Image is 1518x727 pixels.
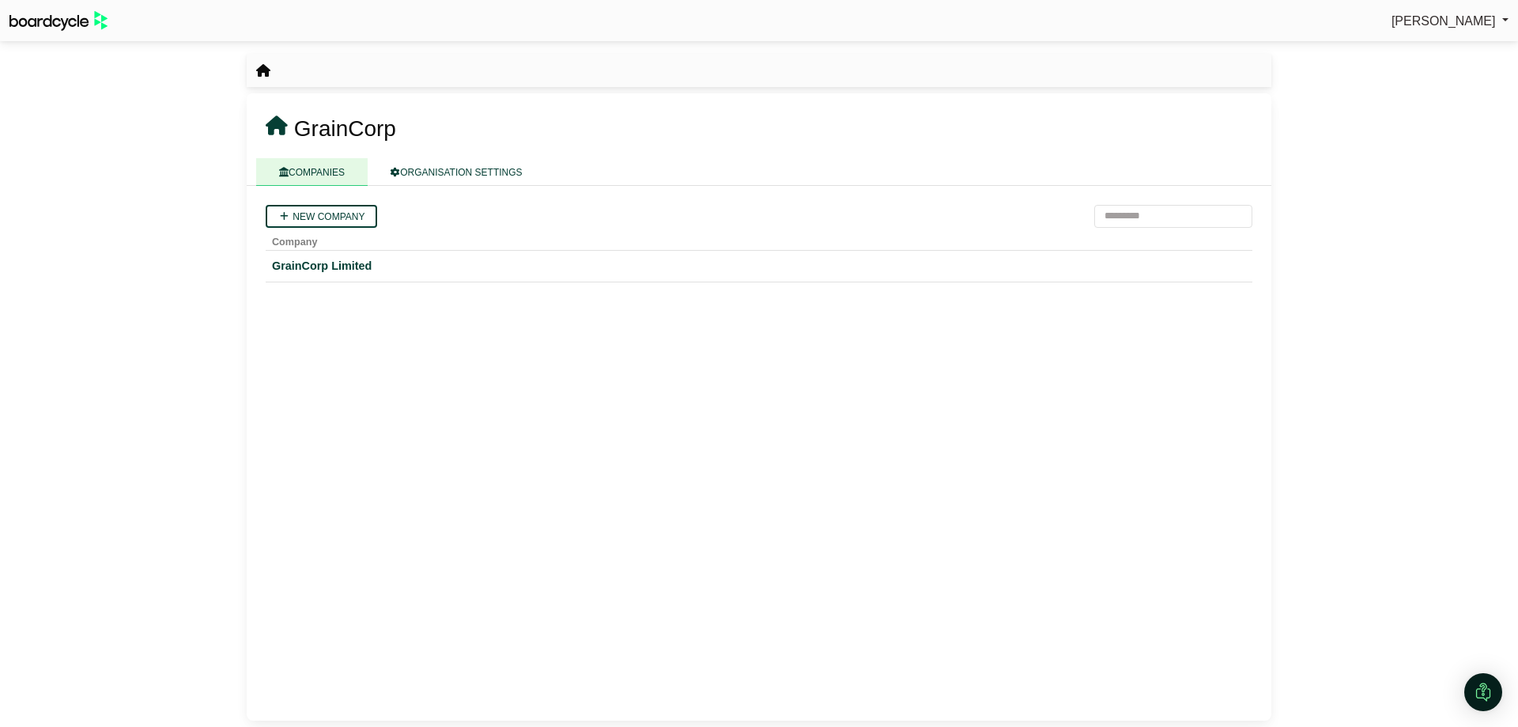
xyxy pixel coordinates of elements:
[294,116,396,141] span: GrainCorp
[1464,673,1502,711] div: Open Intercom Messenger
[1391,14,1496,28] span: [PERSON_NAME]
[266,205,377,228] a: New company
[266,228,1252,251] th: Company
[256,158,368,186] a: COMPANIES
[272,257,1246,275] a: GrainCorp Limited
[1391,11,1509,32] a: [PERSON_NAME]
[9,11,108,31] img: BoardcycleBlackGreen-aaafeed430059cb809a45853b8cf6d952af9d84e6e89e1f1685b34bfd5cb7d64.svg
[368,158,545,186] a: ORGANISATION SETTINGS
[256,61,270,81] nav: breadcrumb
